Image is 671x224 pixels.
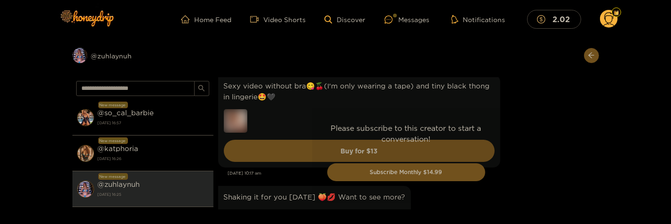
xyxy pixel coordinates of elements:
div: New message [98,173,128,180]
img: conversation [77,109,94,126]
span: home [181,15,194,24]
span: dollar [537,15,550,24]
button: Subscribe Monthly $14.99 [327,163,485,181]
button: Notifications [449,15,508,24]
button: 2.02 [527,10,581,28]
a: Discover [324,16,365,24]
img: Fan Level [614,10,619,16]
strong: [DATE] 16:25 [98,190,209,199]
button: search [194,81,209,96]
button: arrow-left [584,48,599,63]
a: Home Feed [181,15,231,24]
div: Preview [63,48,96,63]
strong: @ zuhlaynuh [98,180,140,188]
img: conversation [77,145,94,162]
p: Please subscribe to this creator to start a conversation! [327,123,485,144]
strong: [DATE] 16:26 [98,154,209,163]
strong: @ so_cal_barbie [98,109,154,117]
strong: [DATE] 16:57 [98,119,209,127]
div: Messages [385,14,430,25]
div: @zuhlaynuh [72,48,213,63]
mark: 2.02 [551,14,571,24]
span: search [198,85,205,93]
span: arrow-left [588,52,595,60]
div: New message [98,137,128,144]
a: Video Shorts [250,15,306,24]
span: video-camera [250,15,263,24]
img: conversation [77,181,94,198]
strong: @ katphoria [98,144,139,152]
div: New message [98,102,128,108]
